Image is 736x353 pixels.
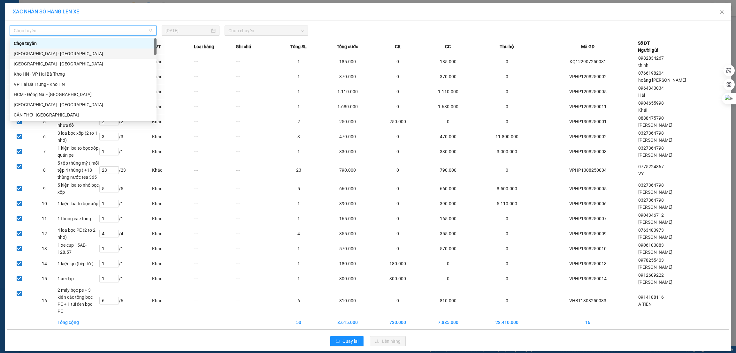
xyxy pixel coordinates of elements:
span: [PERSON_NAME] [638,123,672,128]
td: 0 [476,241,538,256]
td: 4 loa bọc PE (2 to 2 nhỏ) [57,226,99,241]
td: / 1 [99,271,152,286]
span: 0775224867 [638,164,664,169]
span: 0327364798 [638,183,664,188]
td: VPHP1308250014 [538,271,638,286]
td: 1 [278,241,320,256]
td: --- [194,196,236,211]
div: Hải Phòng - Hà Nội [10,49,157,59]
td: 0 [375,211,420,226]
span: 0912609222 [638,273,664,278]
td: 12 [32,226,57,241]
td: 5 [278,181,320,196]
span: VY [638,171,644,176]
td: --- [194,286,236,315]
td: VPHP1308250009 [538,226,638,241]
td: 10 [32,196,57,211]
td: --- [194,114,236,129]
td: 0 [420,114,476,129]
td: 1 kiện loa to bọc xốp [57,196,99,211]
td: 0 [375,84,420,99]
td: 0 [375,99,420,114]
td: 810.000 [320,286,375,315]
td: 1 kiện loa to bọc xốp quán pe [57,144,99,159]
div: CẦN THƠ- SÀI GÒN [10,110,157,120]
span: 0763483973 [638,228,664,233]
td: / 1 [99,241,152,256]
span: 0964343034 [638,86,664,91]
td: --- [236,286,278,315]
span: A TIẾN [638,302,652,307]
span: 0914188116 [638,295,664,300]
td: 6 [32,129,57,144]
td: 1 [278,144,320,159]
div: Số ĐT Người gửi [638,40,658,54]
span: close [719,9,724,14]
span: Thu hộ [500,43,514,50]
td: --- [194,241,236,256]
div: Chọn tuyến [14,40,153,47]
td: 790.000 [320,159,375,181]
td: KQ122907250031 [538,54,638,69]
td: --- [194,129,236,144]
span: 0904346712 [638,213,664,218]
td: VPHP1308250013 [538,256,638,271]
td: 5 kiện loa to nhỏ bọc xốp [57,181,99,196]
td: 0 [420,256,476,271]
td: 370.000 [320,69,375,84]
td: 11.800.000 [476,129,538,144]
td: Khác [152,241,194,256]
td: 0 [476,286,538,315]
td: 1 xe cup 15AE-128.57 [57,241,99,256]
td: 165.000 [420,211,476,226]
td: Khác [152,181,194,196]
td: 165.000 [320,211,375,226]
td: Khác [152,286,194,315]
td: Khác [152,226,194,241]
span: [PERSON_NAME] [638,250,672,255]
td: VPHP1208250011 [538,99,638,114]
input: 13/08/2025 [165,27,210,34]
td: 0 [476,159,538,181]
span: Quay lại [342,338,358,345]
td: --- [194,69,236,84]
span: 0888475790 [638,116,664,121]
td: 5 [32,114,57,129]
td: 330.000 [420,144,476,159]
td: / 1 [99,196,152,211]
div: CẦN THƠ- [GEOGRAPHIC_DATA] [14,111,153,118]
td: / 5 [99,181,152,196]
td: Khác [152,196,194,211]
td: 1 [278,271,320,286]
span: [PERSON_NAME] [638,265,672,270]
td: 0 [420,271,476,286]
td: --- [236,69,278,84]
span: Mã đơn: VHBT1308250033 [3,34,98,43]
td: 5 tệp thùng mỳ ( mỗi tệp 4 thùng ) +18 thùng nước tea 365 [57,159,99,181]
td: --- [236,114,278,129]
td: --- [194,256,236,271]
td: 8.500.000 [476,181,538,196]
td: 7 [32,144,57,159]
td: --- [236,211,278,226]
div: [GEOGRAPHIC_DATA] - [GEOGRAPHIC_DATA] [14,50,153,57]
td: 810.000 [420,286,476,315]
td: 0 [476,69,538,84]
td: 660.000 [320,181,375,196]
td: 1 [278,84,320,99]
td: 570.000 [320,241,375,256]
td: Khác [152,99,194,114]
td: 730.000 [375,315,420,330]
td: 28.410.000 [476,315,538,330]
strong: CSKH: [18,14,34,19]
td: VPHP1308250001 [538,114,638,129]
div: [GEOGRAPHIC_DATA] - [GEOGRAPHIC_DATA] [14,101,153,108]
span: [PERSON_NAME] [638,280,672,285]
td: / 4 [99,226,152,241]
div: [GEOGRAPHIC_DATA] - [GEOGRAPHIC_DATA] [14,60,153,67]
td: 1 [278,211,320,226]
td: 1 [278,69,320,84]
button: uploadLên hàng [370,336,406,346]
td: 0 [476,271,538,286]
td: --- [194,84,236,99]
